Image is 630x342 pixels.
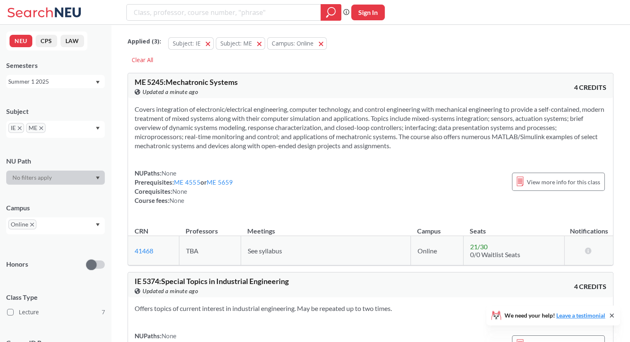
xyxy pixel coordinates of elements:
div: Semesters [6,61,105,70]
a: ME 5659 [207,178,233,186]
div: NUPaths: Prerequisites: or Corequisites: Course fees: [135,169,233,205]
div: Summer 1 2025Dropdown arrow [6,75,105,88]
span: 4 CREDITS [574,83,606,92]
svg: Dropdown arrow [96,223,100,226]
button: Campus: Online [267,37,327,50]
svg: Dropdown arrow [96,176,100,180]
a: 41468 [135,247,153,255]
span: MEX to remove pill [26,123,46,133]
button: Sign In [351,5,385,20]
button: NEU [10,35,32,47]
span: IE 5374 : Special Topics in Industrial Engineering [135,277,289,286]
div: Campus [6,203,105,212]
th: Campus [410,218,463,236]
span: None [162,169,176,177]
span: View more info for this class [527,177,600,187]
a: ME 4555 [174,178,200,186]
span: We need your help! [504,313,605,318]
span: None [172,188,187,195]
svg: X to remove pill [18,126,22,130]
span: 21 / 30 [470,243,488,250]
svg: Dropdown arrow [96,127,100,130]
span: See syllabus [248,247,282,255]
span: Subject: ME [220,39,252,47]
span: OnlineX to remove pill [8,219,36,229]
input: Class, professor, course number, "phrase" [133,5,315,19]
td: TBA [179,236,241,265]
section: Offers topics of current interest in industrial engineering. May be repeated up to two times. [135,304,606,313]
span: Updated a minute ago [142,287,198,296]
div: Subject [6,107,105,116]
div: CRN [135,226,148,236]
svg: X to remove pill [30,223,34,226]
section: Covers integration of electronic/electrical engineering, computer technology, and control enginee... [135,105,606,150]
th: Seats [463,218,565,236]
div: Clear All [128,54,157,66]
div: magnifying glass [321,4,341,21]
div: NU Path [6,157,105,166]
span: Updated a minute ago [142,87,198,96]
svg: Dropdown arrow [96,81,100,84]
th: Notifications [565,218,613,236]
button: Subject: ME [216,37,265,50]
p: Honors [6,260,28,269]
label: Lecture [7,307,105,318]
span: 0/0 Waitlist Seats [470,250,520,258]
th: Professors [179,218,241,236]
div: Summer 1 2025 [8,77,95,86]
span: Subject: IE [173,39,200,47]
span: Applied ( 3 ): [128,37,161,46]
div: OnlineX to remove pillDropdown arrow [6,217,105,234]
button: LAW [60,35,84,47]
span: IEX to remove pill [8,123,24,133]
div: Dropdown arrow [6,171,105,185]
svg: magnifying glass [326,7,336,18]
div: IEX to remove pillMEX to remove pillDropdown arrow [6,121,105,138]
span: None [169,197,184,204]
th: Meetings [241,218,410,236]
span: 4 CREDITS [574,282,606,291]
svg: X to remove pill [39,126,43,130]
span: Class Type [6,293,105,302]
button: Subject: IE [168,37,214,50]
span: 7 [101,308,105,317]
button: CPS [36,35,57,47]
td: Online [410,236,463,265]
span: Campus: Online [272,39,314,47]
span: ME 5245 : Mechatronic Systems [135,77,238,87]
a: Leave a testimonial [556,312,605,319]
span: None [162,332,176,340]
